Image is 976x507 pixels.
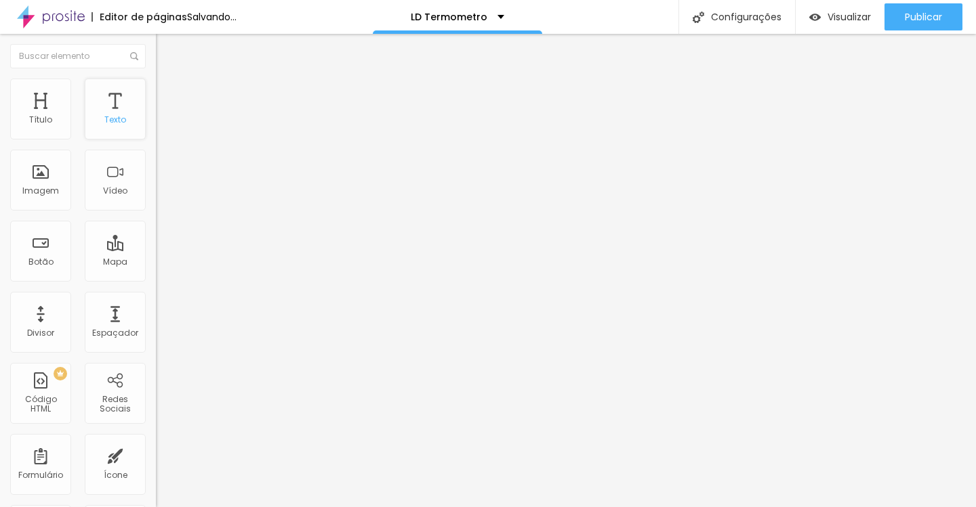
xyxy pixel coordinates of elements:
div: Ícone [104,470,127,480]
div: Editor de páginas [91,12,187,22]
div: Botão [28,257,54,267]
span: Visualizar [828,12,871,22]
div: Divisor [27,328,54,338]
div: Salvando... [187,12,237,22]
div: Redes Sociais [88,395,142,414]
p: LD Termometro [411,12,487,22]
div: Mapa [103,257,127,267]
span: Publicar [905,12,942,22]
div: Imagem [22,186,59,196]
div: Texto [104,115,126,125]
button: Publicar [884,3,962,30]
button: Visualizar [796,3,884,30]
img: Icone [130,52,138,60]
input: Buscar elemento [10,44,146,68]
div: Formulário [18,470,63,480]
div: Espaçador [92,328,138,338]
iframe: Editor [156,34,976,507]
div: Título [29,115,52,125]
img: view-1.svg [809,12,821,23]
div: Vídeo [103,186,127,196]
img: Icone [693,12,704,23]
div: Código HTML [14,395,67,414]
